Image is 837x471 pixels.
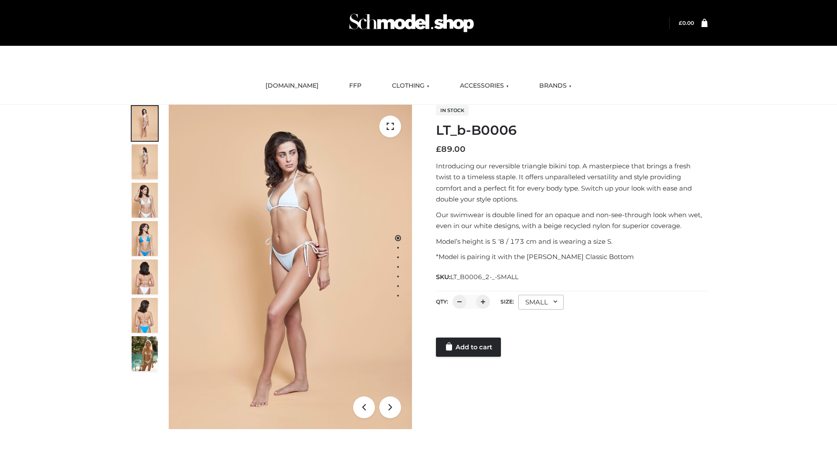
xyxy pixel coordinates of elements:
[385,76,436,96] a: CLOTHING
[500,298,514,305] label: Size:
[132,298,158,333] img: ArielClassicBikiniTop_CloudNine_AzureSky_OW114ECO_8-scaled.jpg
[346,6,477,40] img: Schmodel Admin 964
[436,236,708,247] p: Model’s height is 5 ‘8 / 173 cm and is wearing a size S.
[132,144,158,179] img: ArielClassicBikiniTop_CloudNine_AzureSky_OW114ECO_2-scaled.jpg
[518,295,564,310] div: SMALL
[169,105,412,429] img: ArielClassicBikiniTop_CloudNine_AzureSky_OW114ECO_1
[132,221,158,256] img: ArielClassicBikiniTop_CloudNine_AzureSky_OW114ECO_4-scaled.jpg
[436,251,708,263] p: *Model is pairing it with the [PERSON_NAME] Classic Bottom
[436,160,708,205] p: Introducing our reversible triangle bikini top. A masterpiece that brings a fresh twist to a time...
[132,336,158,371] img: Arieltop_CloudNine_AzureSky2.jpg
[436,123,708,138] h1: LT_b-B0006
[436,144,441,154] span: £
[132,106,158,141] img: ArielClassicBikiniTop_CloudNine_AzureSky_OW114ECO_1-scaled.jpg
[436,105,469,116] span: In stock
[259,76,325,96] a: [DOMAIN_NAME]
[436,272,519,282] span: SKU:
[450,273,518,281] span: LT_B0006_2-_-SMALL
[436,298,448,305] label: QTY:
[343,76,368,96] a: FFP
[533,76,578,96] a: BRANDS
[679,20,694,26] a: £0.00
[679,20,694,26] bdi: 0.00
[453,76,515,96] a: ACCESSORIES
[436,338,501,357] a: Add to cart
[132,183,158,218] img: ArielClassicBikiniTop_CloudNine_AzureSky_OW114ECO_3-scaled.jpg
[679,20,682,26] span: £
[132,259,158,294] img: ArielClassicBikiniTop_CloudNine_AzureSky_OW114ECO_7-scaled.jpg
[436,209,708,232] p: Our swimwear is double lined for an opaque and non-see-through look when wet, even in our white d...
[436,144,466,154] bdi: 89.00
